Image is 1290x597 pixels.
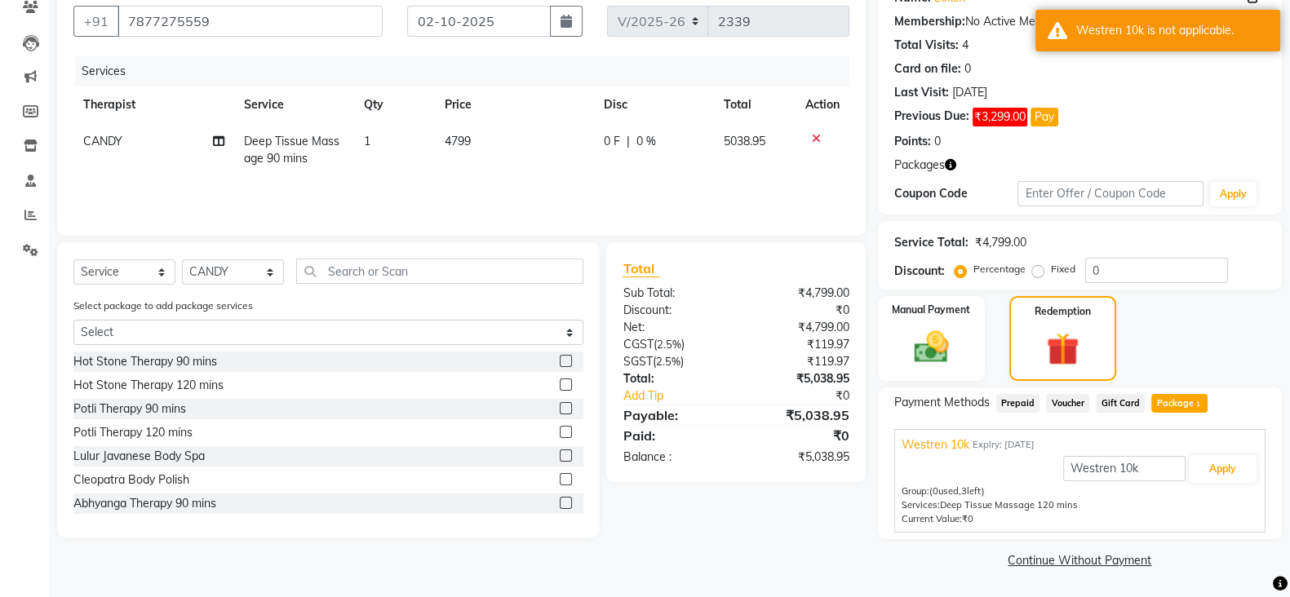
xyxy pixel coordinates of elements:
span: Group: [902,485,929,497]
div: ₹5,038.95 [736,370,862,387]
div: Discount: [894,263,945,280]
input: Search by Name/Mobile/Email/Code [117,6,383,37]
div: Points: [894,133,931,150]
div: ₹5,038.95 [736,405,862,425]
span: CGST [623,337,653,352]
span: SGST [623,354,652,369]
span: Services: [902,499,940,511]
span: Payment Methods [894,394,990,411]
span: ₹0 [962,513,973,524]
span: Deep Tissue Massage 120 mins [940,499,1078,511]
span: Package [1151,394,1208,413]
div: Hot Stone Therapy 90 mins [73,353,217,370]
span: 2.5% [656,338,680,351]
span: Prepaid [996,394,1040,413]
span: Total [623,260,660,277]
div: Last Visit: [894,84,949,101]
th: Action [796,86,849,123]
div: [DATE] [952,84,987,101]
span: Voucher [1046,394,1089,413]
span: 1 [1193,400,1202,409]
a: Add Tip [610,387,756,405]
span: 3 [961,485,967,497]
div: ₹0 [757,387,862,405]
div: Card on file: [894,60,961,77]
div: No Active Membership [894,13,1266,30]
span: Expiry: [DATE] [973,438,1035,452]
div: Net: [610,319,736,336]
th: Therapist [73,86,234,123]
div: Payable: [610,405,736,425]
span: Gift Card [1096,394,1145,413]
span: 5038.95 [724,134,765,148]
span: 0 F [604,133,620,150]
div: Discount: [610,302,736,319]
span: ₹3,299.00 [973,108,1027,126]
div: Cleopatra Body Polish [73,471,189,489]
div: Coupon Code [894,185,1018,202]
span: CANDY [83,134,122,148]
span: 2.5% [655,355,680,368]
div: Service Total: [894,234,969,251]
button: Apply [1189,455,1257,483]
div: Westren 10k is not applicable. [1076,22,1268,39]
div: Total Visits: [894,37,959,54]
a: Continue Without Payment [881,552,1279,569]
div: ( ) [610,336,736,353]
div: ₹4,799.00 [736,319,862,336]
th: Qty [354,86,434,123]
div: Total: [610,370,736,387]
span: | [627,133,630,150]
th: Disc [594,86,714,123]
div: ₹4,799.00 [736,285,862,302]
div: Potli Therapy 120 mins [73,424,193,441]
div: ₹0 [736,302,862,319]
span: used, left) [929,485,985,497]
span: Deep Tissue Massage 90 mins [244,134,339,166]
div: Sub Total: [610,285,736,302]
th: Service [234,86,355,123]
div: ₹119.97 [736,353,862,370]
span: 4799 [445,134,471,148]
div: ₹119.97 [736,336,862,353]
div: Lulur Javanese Body Spa [73,448,205,465]
div: ₹0 [736,426,862,445]
th: Total [714,86,795,123]
label: Percentage [973,262,1026,276]
div: Balance : [610,449,736,466]
div: ( ) [610,353,736,370]
label: Redemption [1035,304,1091,319]
input: Enter Offer / Coupon Code [1017,181,1204,206]
div: ₹4,799.00 [975,234,1026,251]
input: note [1063,456,1186,481]
label: Manual Payment [892,303,970,317]
input: Search or Scan [296,259,583,284]
span: Packages [894,157,945,174]
div: Previous Due: [894,108,969,126]
div: Hot Stone Therapy 120 mins [73,377,224,394]
div: Membership: [894,13,965,30]
span: 1 [364,134,370,148]
span: Westren 10k [902,436,969,453]
label: Select package to add package services [73,298,253,313]
div: 4 [962,37,969,54]
div: Services [75,56,862,86]
span: (0 [929,485,938,497]
div: 0 [964,60,971,77]
img: _gift.svg [1036,329,1089,369]
div: Abhyanga Therapy 90 mins [73,495,216,512]
span: Current Value: [902,513,962,524]
span: 0 % [636,133,656,150]
label: Fixed [1051,262,1075,276]
button: +91 [73,6,119,37]
th: Price [435,86,595,123]
div: Potli Therapy 90 mins [73,400,186,418]
button: Apply [1210,182,1257,206]
div: ₹5,038.95 [736,449,862,466]
img: _cash.svg [903,327,959,367]
div: Paid: [610,426,736,445]
button: Pay [1031,108,1058,126]
div: 0 [934,133,941,150]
